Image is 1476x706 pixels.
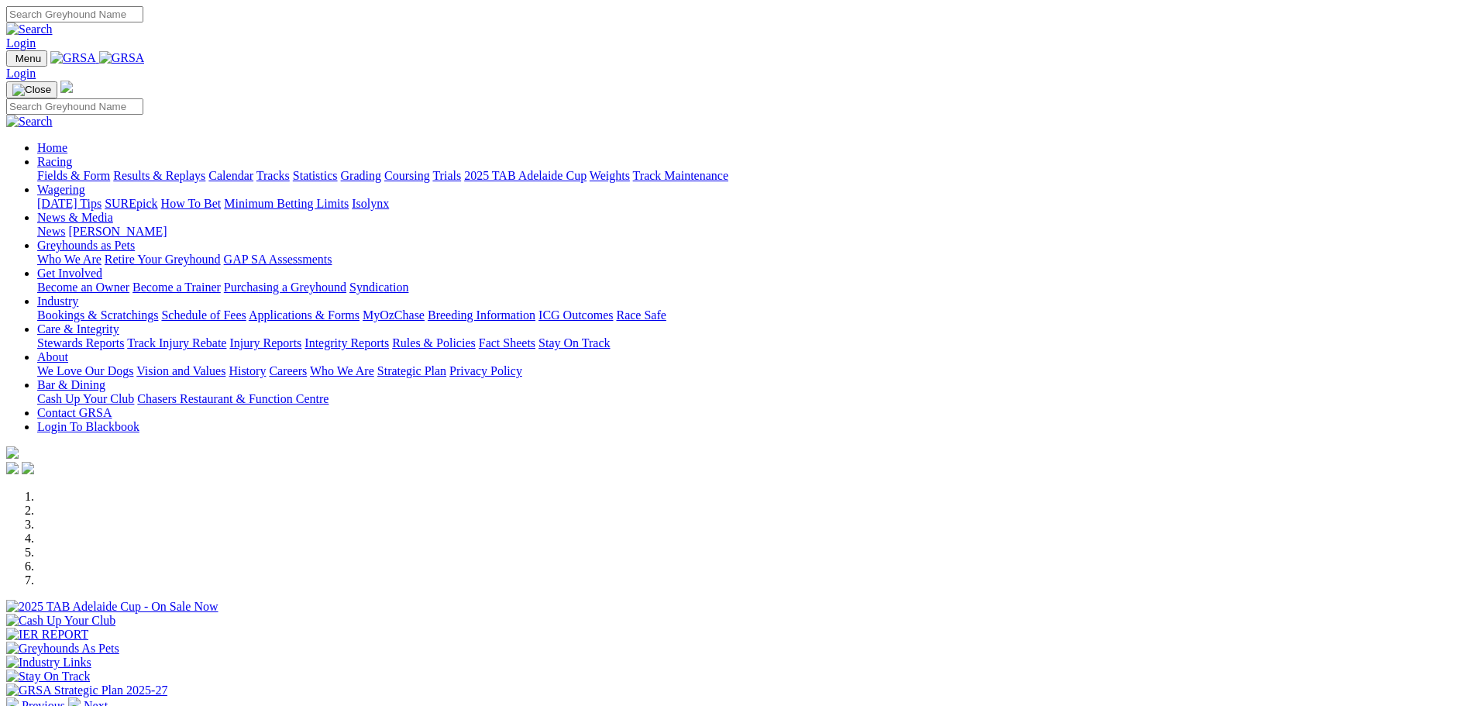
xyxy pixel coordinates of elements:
img: Stay On Track [6,670,90,684]
div: Wagering [37,197,1470,211]
a: Wagering [37,183,85,196]
img: GRSA Strategic Plan 2025-27 [6,684,167,697]
a: Industry [37,294,78,308]
a: Bar & Dining [37,378,105,391]
a: Track Injury Rebate [127,336,226,350]
div: Get Involved [37,281,1470,294]
a: [DATE] Tips [37,197,101,210]
img: Search [6,115,53,129]
a: Rules & Policies [392,336,476,350]
a: Chasers Restaurant & Function Centre [137,392,329,405]
a: Syndication [349,281,408,294]
div: Industry [37,308,1470,322]
a: Minimum Betting Limits [224,197,349,210]
div: Racing [37,169,1470,183]
a: 2025 TAB Adelaide Cup [464,169,587,182]
div: News & Media [37,225,1470,239]
a: Contact GRSA [37,406,112,419]
img: twitter.svg [22,462,34,474]
a: Coursing [384,169,430,182]
div: About [37,364,1470,378]
a: Purchasing a Greyhound [224,281,346,294]
a: Retire Your Greyhound [105,253,221,266]
span: Menu [15,53,41,64]
img: Search [6,22,53,36]
a: News [37,225,65,238]
a: Injury Reports [229,336,301,350]
div: Bar & Dining [37,392,1470,406]
img: Greyhounds As Pets [6,642,119,656]
input: Search [6,6,143,22]
input: Search [6,98,143,115]
a: ICG Outcomes [538,308,613,322]
a: Fact Sheets [479,336,535,350]
a: Privacy Policy [449,364,522,377]
a: Bookings & Scratchings [37,308,158,322]
div: Greyhounds as Pets [37,253,1470,267]
a: Strategic Plan [377,364,446,377]
a: Vision and Values [136,364,225,377]
a: Login To Blackbook [37,420,139,433]
a: Race Safe [616,308,666,322]
a: [PERSON_NAME] [68,225,167,238]
a: Stay On Track [538,336,610,350]
a: Calendar [208,169,253,182]
a: About [37,350,68,363]
a: Weights [590,169,630,182]
a: Track Maintenance [633,169,728,182]
a: Stewards Reports [37,336,124,350]
a: Breeding Information [428,308,535,322]
a: Careers [269,364,307,377]
div: Care & Integrity [37,336,1470,350]
a: Who We Are [37,253,101,266]
img: GRSA [50,51,96,65]
a: Cash Up Your Club [37,392,134,405]
a: Isolynx [352,197,389,210]
a: News & Media [37,211,113,224]
a: Schedule of Fees [161,308,246,322]
a: Home [37,141,67,154]
img: Cash Up Your Club [6,614,115,628]
img: Industry Links [6,656,91,670]
a: Login [6,36,36,50]
a: Become an Owner [37,281,129,294]
button: Toggle navigation [6,81,57,98]
a: GAP SA Assessments [224,253,332,266]
img: logo-grsa-white.png [6,446,19,459]
button: Toggle navigation [6,50,47,67]
a: Who We Are [310,364,374,377]
a: Statistics [293,169,338,182]
a: SUREpick [105,197,157,210]
a: Trials [432,169,461,182]
a: Integrity Reports [304,336,389,350]
img: Close [12,84,51,96]
a: Fields & Form [37,169,110,182]
a: Racing [37,155,72,168]
a: MyOzChase [363,308,425,322]
a: Tracks [256,169,290,182]
a: Applications & Forms [249,308,360,322]
img: 2025 TAB Adelaide Cup - On Sale Now [6,600,218,614]
a: Grading [341,169,381,182]
a: Login [6,67,36,80]
img: logo-grsa-white.png [60,81,73,93]
img: GRSA [99,51,145,65]
a: Results & Replays [113,169,205,182]
a: History [229,364,266,377]
a: We Love Our Dogs [37,364,133,377]
img: facebook.svg [6,462,19,474]
a: How To Bet [161,197,222,210]
a: Care & Integrity [37,322,119,336]
a: Become a Trainer [132,281,221,294]
a: Greyhounds as Pets [37,239,135,252]
img: IER REPORT [6,628,88,642]
a: Get Involved [37,267,102,280]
